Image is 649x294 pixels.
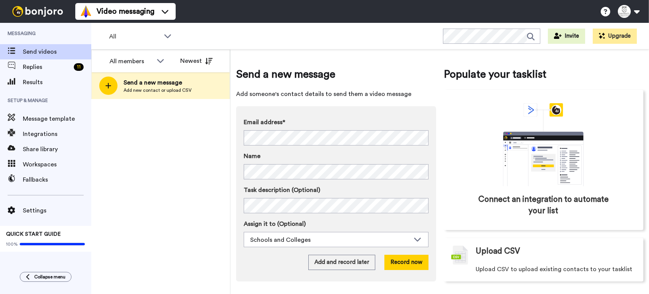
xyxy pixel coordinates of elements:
span: Replies [23,62,71,72]
span: Collapse menu [34,274,65,280]
span: Send a new message [124,78,192,87]
span: Name [244,152,260,161]
div: 11 [74,63,84,71]
span: QUICK START GUIDE [6,232,61,237]
span: 100% [6,241,18,247]
span: Workspaces [23,160,91,169]
div: Schools and Colleges [250,235,410,244]
button: Invite [548,29,585,44]
span: Message template [23,114,91,123]
span: Send a new message [236,67,436,82]
span: Send videos [23,47,91,56]
span: Connect an integration to automate your list [476,194,611,217]
img: bj-logo-header-white.svg [9,6,66,17]
span: Upload CSV [476,246,520,257]
span: Upload CSV to upload existing contacts to your tasklist [476,265,632,274]
img: csv-grey.png [451,246,468,265]
span: Add someone's contact details to send them a video message [236,89,436,99]
span: Video messaging [97,6,154,17]
span: Settings [23,206,91,215]
span: Populate your tasklist [444,67,644,82]
span: Share library [23,145,91,154]
button: Collapse menu [20,272,71,282]
span: Add new contact or upload CSV [124,87,192,93]
span: All [109,32,160,41]
img: vm-color.svg [80,5,92,18]
label: Assign it to (Optional) [244,219,428,228]
button: Upgrade [593,29,637,44]
button: Add and record later [308,255,375,270]
div: All members [109,57,153,66]
button: Newest [175,53,218,69]
button: Record now [384,255,428,270]
span: Fallbacks [23,175,91,184]
span: Results [23,78,91,87]
label: Email address* [244,118,428,127]
label: Task description (Optional) [244,185,428,195]
span: Integrations [23,129,91,139]
div: animation [486,103,600,186]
